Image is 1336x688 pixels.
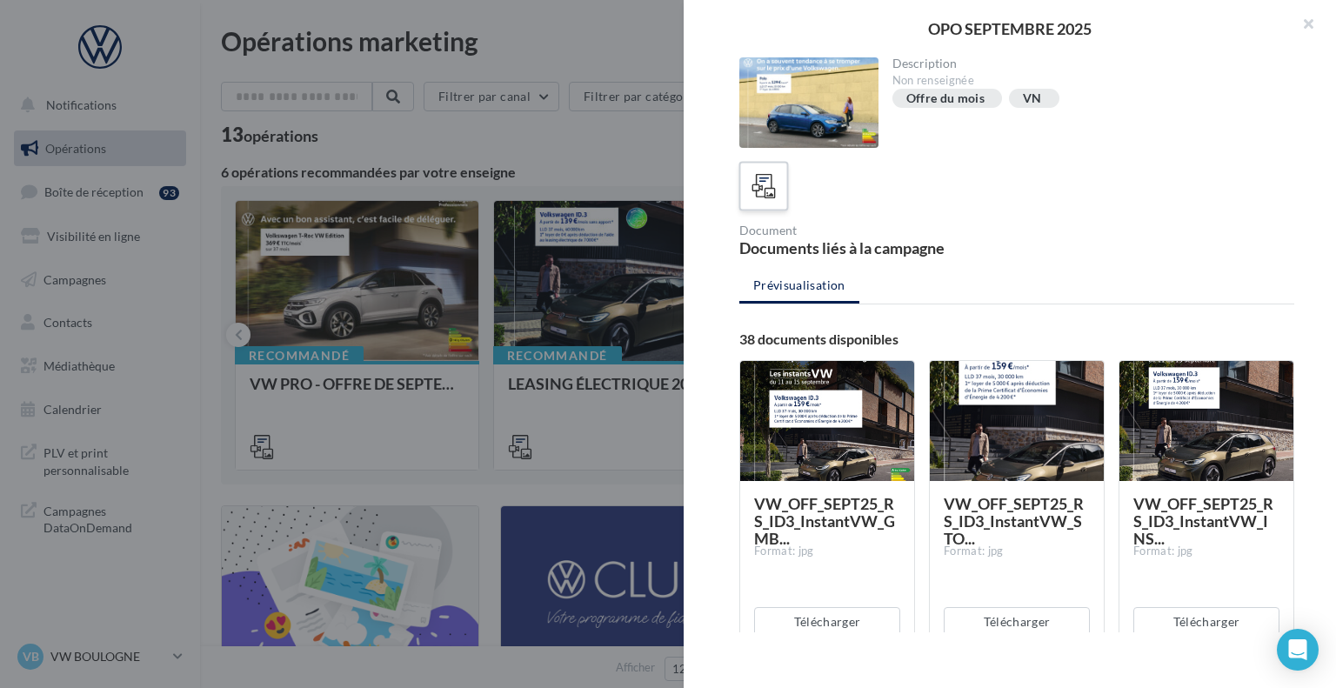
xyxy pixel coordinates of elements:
div: Format: jpg [944,544,1090,559]
div: Description [892,57,1281,70]
button: Télécharger [944,607,1090,637]
span: VW_OFF_SEPT25_RS_ID3_InstantVW_GMB... [754,494,895,548]
div: Document [739,224,1010,237]
div: Documents liés à la campagne [739,240,1010,256]
div: Offre du mois [906,92,985,105]
button: Télécharger [754,607,900,637]
div: Format: jpg [1133,544,1279,559]
div: Non renseignée [892,73,1281,89]
span: VW_OFF_SEPT25_RS_ID3_InstantVW_STO... [944,494,1084,548]
div: OPO SEPTEMBRE 2025 [711,21,1308,37]
button: Télécharger [1133,607,1279,637]
span: VW_OFF_SEPT25_RS_ID3_InstantVW_INS... [1133,494,1273,548]
div: 38 documents disponibles [739,332,1294,346]
div: Format: jpg [754,544,900,559]
div: VN [1023,92,1042,105]
div: Open Intercom Messenger [1277,629,1319,671]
